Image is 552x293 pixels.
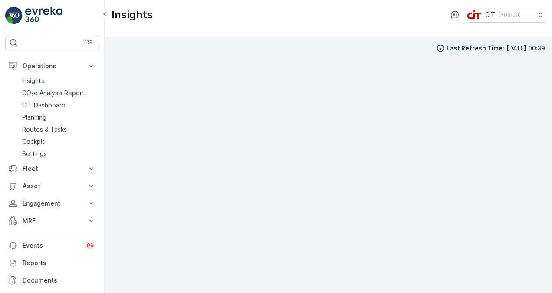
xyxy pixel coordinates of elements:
[467,7,545,23] button: CIT(+03:00)
[499,11,521,18] p: ( +03:00 )
[22,125,67,134] p: Routes & Tasks
[25,7,62,24] img: logo_light-DOdMpM7g.png
[23,259,95,267] p: Reports
[22,101,66,110] p: CIT Dashboard
[5,57,99,75] button: Operations
[112,8,153,22] p: Insights
[22,77,44,85] p: Insights
[23,199,82,208] p: Engagement
[5,160,99,177] button: Fleet
[22,150,47,158] p: Settings
[19,136,99,148] a: Cockpit
[19,87,99,99] a: CO₂e Analysis Report
[506,44,545,53] p: [DATE] 00:39
[5,237,99,254] a: Events99
[86,242,94,250] p: 99
[22,113,46,122] p: Planning
[23,241,80,250] p: Events
[19,99,99,111] a: CIT Dashboard
[5,7,23,24] img: logo
[19,111,99,123] a: Planning
[19,123,99,136] a: Routes & Tasks
[485,10,495,19] p: CIT
[447,44,504,53] p: Last Refresh Time :
[5,254,99,272] a: Reports
[23,62,82,70] p: Operations
[19,148,99,160] a: Settings
[5,177,99,195] button: Asset
[5,272,99,289] a: Documents
[19,75,99,87] a: Insights
[5,195,99,212] button: Engagement
[84,39,93,46] p: ⌘B
[23,182,82,190] p: Asset
[23,216,82,225] p: MRF
[22,89,85,97] p: CO₂e Analysis Report
[23,164,82,173] p: Fleet
[22,137,45,146] p: Cockpit
[5,212,99,230] button: MRF
[23,276,95,285] p: Documents
[467,10,482,20] img: cit-logo_pOk6rL0.png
